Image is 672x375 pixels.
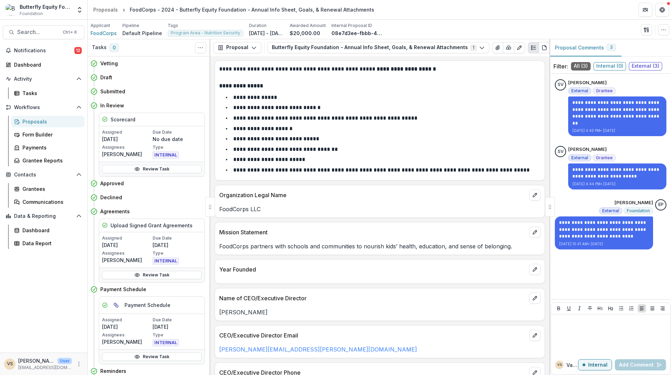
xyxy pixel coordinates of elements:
span: INTERNAL [153,257,179,264]
h4: Draft [100,74,112,81]
a: Proposals [11,116,85,127]
h5: Scorecard [110,116,135,123]
button: Strike [586,304,594,313]
div: Ctrl + K [61,28,79,36]
p: Duration [249,22,267,29]
p: [DATE] [102,323,151,330]
div: Proposals [93,6,118,13]
a: Grantee Reports [11,155,85,166]
button: Align Left [638,304,646,313]
div: Payments [22,144,79,151]
p: [DATE] 4:44 PM • [DATE] [572,181,662,187]
button: Open Workflows [3,102,85,113]
p: Assigned [102,129,151,135]
h4: In Review [100,102,124,109]
p: Filter: [553,62,568,71]
p: [EMAIL_ADDRESS][DOMAIN_NAME] [18,364,72,371]
span: External ( 3 ) [629,62,662,71]
p: [PERSON_NAME] [219,308,540,316]
p: $20,000.00 [290,29,320,37]
p: Awarded Amount [290,22,326,29]
h3: Tasks [92,45,107,51]
span: Activity [14,76,73,82]
button: Align Right [658,304,667,313]
button: Underline [565,304,573,313]
nav: breadcrumb [90,5,377,15]
span: 12 [74,47,82,54]
p: Organization Legal Name [219,191,526,199]
span: External [571,155,588,160]
p: Type [153,250,202,256]
button: PDF view [539,42,550,53]
button: Heading 2 [606,304,615,313]
span: INTERNAL [153,152,179,159]
button: Bold [555,304,563,313]
p: No due date [153,135,202,143]
button: Open Data & Reporting [3,210,85,222]
a: Dashboard [3,59,85,71]
span: Grantee [596,155,613,160]
p: FoodCorps LLC [219,205,540,213]
p: Assignees [102,250,151,256]
p: [PERSON_NAME] [102,150,151,158]
div: Grantee Reports [22,157,79,164]
button: Open Activity [3,73,85,85]
a: Grantees [11,183,85,195]
p: [PERSON_NAME] [102,338,151,346]
h4: Declined [100,194,122,201]
div: Tasks [22,89,79,97]
button: Partners [638,3,652,17]
p: Assigned [102,317,151,323]
p: [PERSON_NAME] [18,357,55,364]
p: [DATE] [102,135,151,143]
a: FoodCorps [90,29,117,37]
p: Due Date [153,235,202,241]
p: Applicant [90,22,110,29]
button: More [75,360,83,368]
button: edit [529,227,540,238]
p: [DATE] 10:41 AM • [DATE] [559,241,649,247]
p: Name of CEO/Executive Director [219,294,526,302]
h4: Submitted [100,88,125,95]
span: Search... [17,29,59,35]
span: Foundation [20,11,43,17]
a: Form Builder [11,129,85,140]
p: Assignees [102,332,151,338]
p: FoodCorps partners with schools and communities to nourish kids’ health, education, and sense of ... [219,242,540,250]
span: External [571,88,588,93]
button: edit [529,330,540,341]
button: Edit as form [514,42,525,53]
h5: Payment Schedule [125,301,170,309]
p: Type [153,144,202,150]
div: Vannesa Santos [7,362,13,366]
button: Ordered List [627,304,636,313]
a: [PERSON_NAME][EMAIL_ADDRESS][PERSON_NAME][DOMAIN_NAME] [219,346,417,353]
a: Dashboard [11,225,85,236]
p: Internal Proposal ID [331,22,372,29]
div: Grantees [22,185,79,193]
p: Pipeline [122,22,139,29]
button: Plaintext view [528,42,539,53]
a: Review Task [102,353,202,361]
button: Toggle View Cancelled Tasks [195,42,206,53]
a: Data Report [11,237,85,249]
button: edit [529,264,540,275]
p: [PERSON_NAME] [568,79,607,86]
div: Form Builder [22,131,79,138]
button: Proposal Comments [549,39,621,56]
button: Italicize [575,304,584,313]
button: edit [529,189,540,201]
a: Review Task [102,165,202,173]
a: Payments [11,142,85,153]
h4: Vetting [100,60,118,67]
button: Internal [578,359,612,370]
p: Default Pipeline [122,29,162,37]
span: Data & Reporting [14,213,73,219]
button: Open Contacts [3,169,85,180]
p: [DATE] 4:43 PM • [DATE] [572,128,662,133]
span: Notifications [14,48,74,54]
a: Proposals [90,5,121,15]
div: Proposals [22,118,79,125]
p: Vannesa S [566,361,578,369]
